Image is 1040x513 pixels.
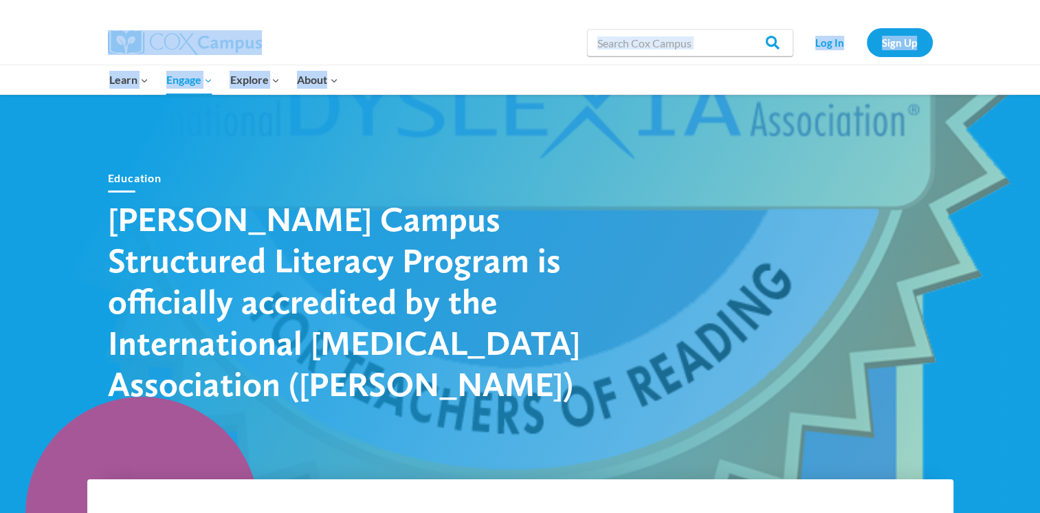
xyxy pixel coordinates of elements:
button: Child menu of Learn [101,65,158,94]
a: Sign Up [867,28,933,56]
a: Log In [800,28,860,56]
a: Education [108,171,162,184]
button: Child menu of Engage [157,65,221,94]
nav: Secondary Navigation [800,28,933,56]
button: Child menu of Explore [221,65,289,94]
input: Search Cox Campus [587,29,793,56]
h1: [PERSON_NAME] Campus Structured Literacy Program is officially accredited by the International [M... [108,198,589,404]
img: Cox Campus [108,30,262,55]
nav: Primary Navigation [101,65,347,94]
button: Child menu of About [288,65,347,94]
